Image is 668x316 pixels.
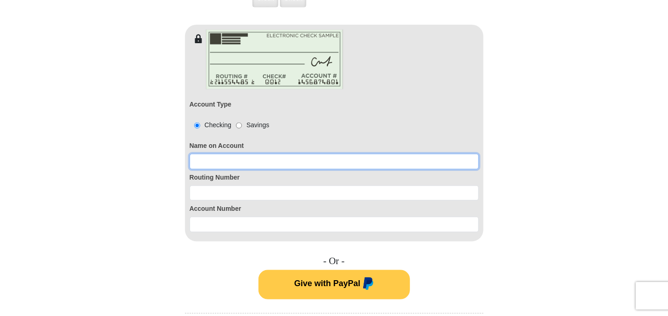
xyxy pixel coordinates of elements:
[294,279,360,288] span: Give with PayPal
[190,100,232,109] label: Account Type
[206,29,343,90] img: check-en.png
[360,277,374,292] img: paypal
[258,270,410,299] button: Give with PayPal
[190,120,269,130] div: Checking Savings
[190,204,479,214] label: Account Number
[190,173,479,182] label: Routing Number
[185,255,483,267] h4: - Or -
[190,141,479,151] label: Name on Account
